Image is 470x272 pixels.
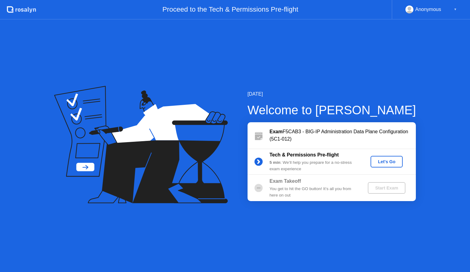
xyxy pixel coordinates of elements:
button: Let's Go [371,156,403,167]
button: Start Exam [368,182,405,194]
div: Anonymous [415,6,441,13]
b: Tech & Permissions Pre-flight [270,152,339,157]
div: Welcome to [PERSON_NAME] [248,101,416,119]
div: Let's Go [373,159,400,164]
div: You get to hit the GO button! It’s all you from here on out [270,186,358,198]
div: ▼ [454,6,457,13]
div: F5CAB3 - BIG-IP Administration Data Plane Configuration (5C1-012) [270,128,416,143]
div: Start Exam [370,186,403,190]
b: Exam [270,129,283,134]
b: Exam Takeoff [270,178,301,184]
b: 5 min [270,160,281,165]
div: : We’ll help you prepare for a no-stress exam experience [270,160,358,172]
div: [DATE] [248,90,416,98]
